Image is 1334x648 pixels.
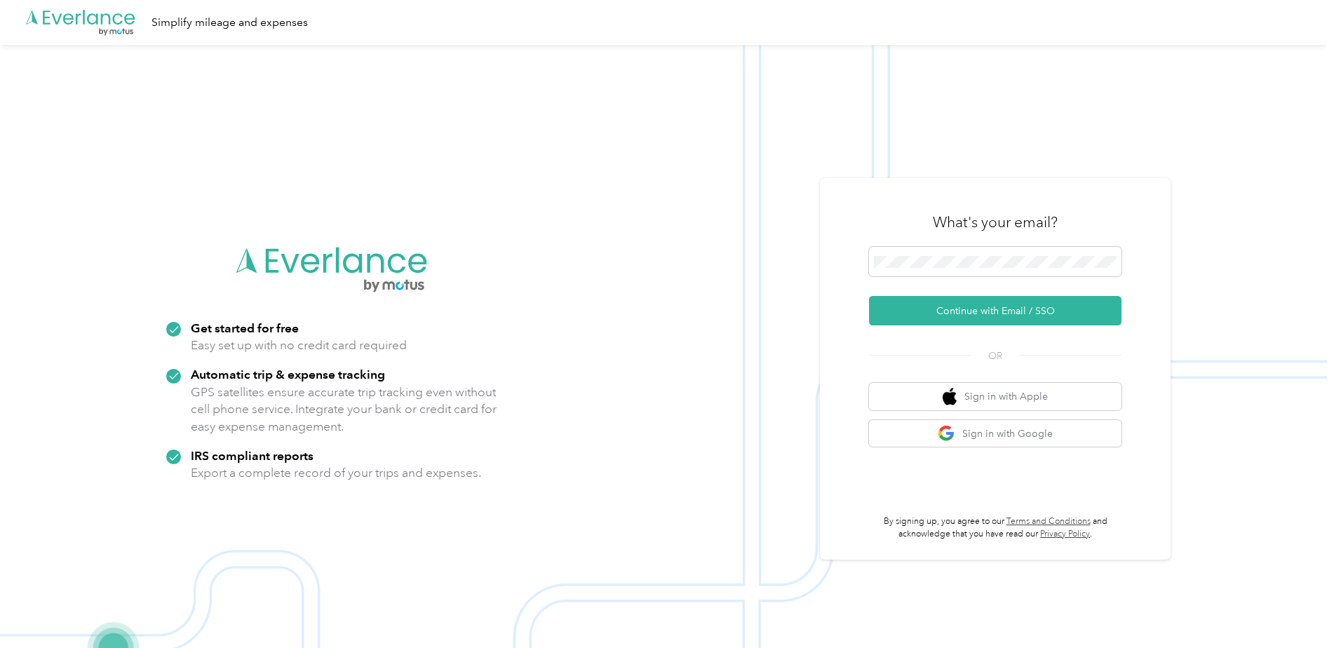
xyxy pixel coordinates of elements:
[869,383,1121,410] button: apple logoSign in with Apple
[933,212,1058,232] h3: What's your email?
[869,296,1121,325] button: Continue with Email / SSO
[151,14,308,32] div: Simplify mileage and expenses
[191,367,385,382] strong: Automatic trip & expense tracking
[191,448,314,463] strong: IRS compliant reports
[1006,516,1091,527] a: Terms and Conditions
[191,337,407,354] p: Easy set up with no credit card required
[191,320,299,335] strong: Get started for free
[191,464,481,482] p: Export a complete record of your trips and expenses.
[191,384,497,436] p: GPS satellites ensure accurate trip tracking even without cell phone service. Integrate your bank...
[971,349,1020,363] span: OR
[869,420,1121,447] button: google logoSign in with Google
[938,425,955,443] img: google logo
[1040,529,1090,539] a: Privacy Policy
[869,515,1121,540] p: By signing up, you agree to our and acknowledge that you have read our .
[943,388,957,405] img: apple logo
